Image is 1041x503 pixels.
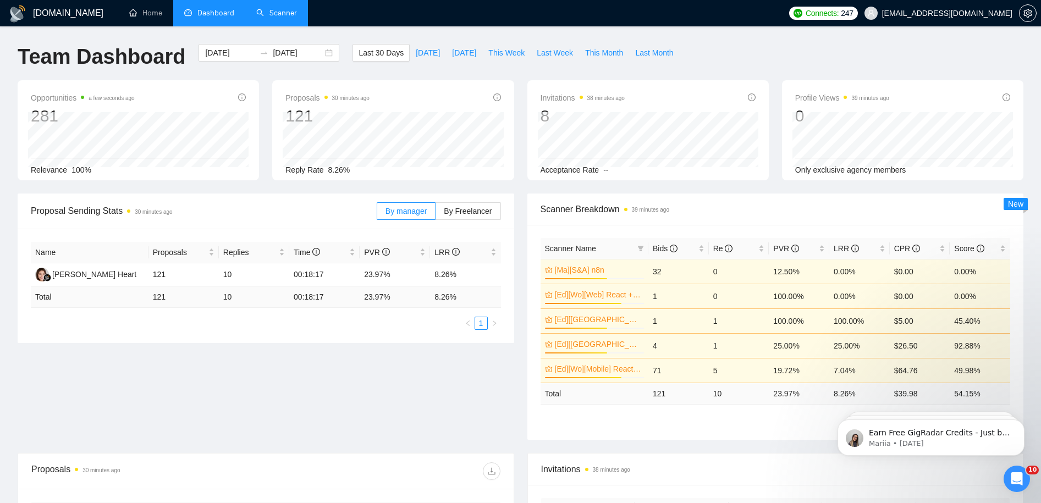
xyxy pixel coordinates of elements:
[359,47,404,59] span: Last 30 Days
[555,289,642,301] a: [Ed][Wo][Web] React + Next.js
[709,333,769,358] td: 1
[545,291,553,299] span: crown
[648,383,709,404] td: 121
[555,313,642,325] a: [Ed][[GEOGRAPHIC_DATA]][Web] Modern Fullstack
[148,242,219,263] th: Proposals
[795,106,889,126] div: 0
[769,358,829,383] td: 19.72%
[256,8,297,18] a: searchScanner
[954,244,984,253] span: Score
[1019,4,1037,22] button: setting
[219,263,289,286] td: 10
[950,333,1010,358] td: 92.88%
[488,317,501,330] button: right
[184,9,192,16] span: dashboard
[653,244,678,253] span: Bids
[648,308,709,333] td: 1
[35,268,49,281] img: KH
[950,308,1010,333] td: 45.40%
[834,244,859,253] span: LRR
[285,106,370,126] div: 121
[205,47,255,59] input: Start date
[18,44,185,70] h1: Team Dashboard
[446,44,482,62] button: [DATE]
[648,333,709,358] td: 4
[890,308,950,333] td: $5.00
[452,248,460,256] span: info-circle
[637,245,644,252] span: filter
[632,207,669,213] time: 39 minutes ago
[1026,466,1039,474] span: 10
[773,244,799,253] span: PVR
[555,363,642,375] a: [Ed][Wo][Mobile] React Native
[285,91,370,104] span: Proposals
[950,383,1010,404] td: 54.15 %
[890,284,950,308] td: $0.00
[541,202,1011,216] span: Scanner Breakdown
[841,7,853,19] span: 247
[579,44,629,62] button: This Month
[769,383,829,404] td: 23.97 %
[890,259,950,284] td: $0.00
[545,365,553,373] span: crown
[950,358,1010,383] td: 49.98%
[461,317,475,330] button: left
[713,244,733,253] span: Re
[977,245,984,252] span: info-circle
[9,5,26,23] img: logo
[648,284,709,308] td: 1
[434,248,460,257] span: LRR
[475,317,487,329] a: 1
[52,268,136,280] div: [PERSON_NAME] Heart
[890,383,950,404] td: $ 39.98
[950,259,1010,284] td: 0.00%
[593,467,630,473] time: 38 minutes ago
[352,44,410,62] button: Last 30 Days
[488,47,525,59] span: This Week
[364,248,390,257] span: PVR
[1020,9,1036,18] span: setting
[483,467,500,476] span: download
[35,269,136,278] a: KH[PERSON_NAME] Heart
[223,246,277,258] span: Replies
[31,165,67,174] span: Relevance
[806,7,839,19] span: Connects:
[541,106,625,126] div: 8
[129,8,162,18] a: homeHome
[148,263,219,286] td: 121
[829,333,890,358] td: 25.00%
[444,207,492,215] span: By Freelancer
[491,320,498,327] span: right
[531,44,579,62] button: Last Week
[587,95,625,101] time: 38 minutes ago
[82,467,120,473] time: 30 minutes ago
[851,95,889,101] time: 39 minutes ago
[541,383,649,404] td: Total
[31,462,266,480] div: Proposals
[769,284,829,308] td: 100.00%
[769,333,829,358] td: 25.00%
[1008,200,1023,208] span: New
[725,245,732,252] span: info-circle
[135,209,172,215] time: 30 minutes ago
[709,284,769,308] td: 0
[603,165,608,174] span: --
[709,259,769,284] td: 0
[555,338,642,350] a: [Ed][[GEOGRAPHIC_DATA]][Web] React + Next.js
[541,165,599,174] span: Acceptance Rate
[289,263,360,286] td: 00:18:17
[410,44,446,62] button: [DATE]
[555,264,642,276] a: [Ma][S&A] n8n
[1004,466,1030,492] iframe: Intercom live chat
[769,308,829,333] td: 100.00%
[465,320,471,327] span: left
[483,462,500,480] button: download
[219,286,289,308] td: 10
[153,246,206,258] span: Proposals
[709,358,769,383] td: 5
[475,317,488,330] li: 1
[541,462,1010,476] span: Invitations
